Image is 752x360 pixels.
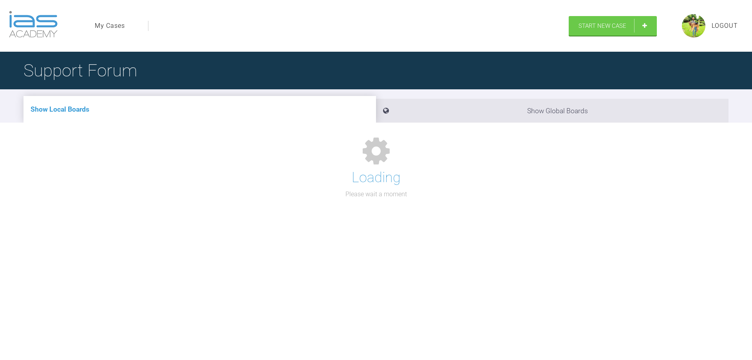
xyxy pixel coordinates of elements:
p: Please wait a moment [345,189,407,199]
a: My Cases [95,21,125,31]
span: Start New Case [578,22,626,29]
a: Start New Case [569,16,657,36]
h1: Loading [352,166,401,189]
li: Show Global Boards [376,99,728,123]
img: logo-light.3e3ef733.png [9,11,58,38]
h1: Support Forum [23,57,137,84]
a: Logout [712,21,738,31]
li: Show Local Boards [23,96,376,123]
img: profile.png [682,14,705,38]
